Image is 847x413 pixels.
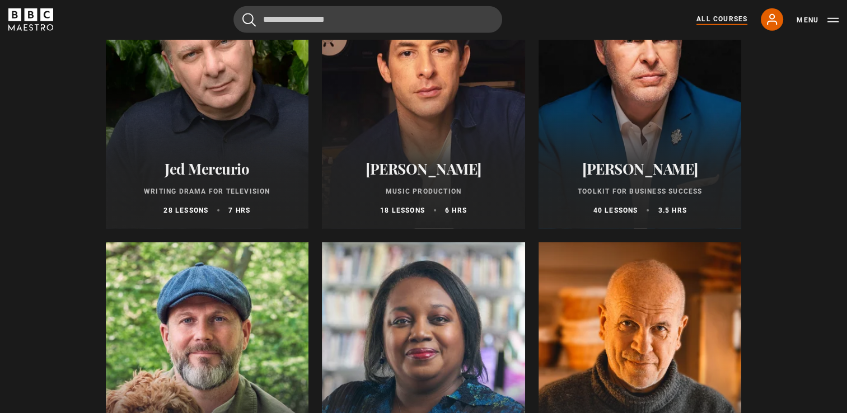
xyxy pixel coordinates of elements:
[552,160,728,177] h2: [PERSON_NAME]
[119,160,296,177] h2: Jed Mercurio
[119,186,296,196] p: Writing Drama for Television
[380,205,425,215] p: 18 lessons
[445,205,467,215] p: 6 hrs
[8,8,53,31] svg: BBC Maestro
[163,205,208,215] p: 28 lessons
[552,186,728,196] p: Toolkit for Business Success
[228,205,250,215] p: 7 hrs
[696,14,747,25] a: All Courses
[797,15,839,26] button: Toggle navigation
[335,160,512,177] h2: [PERSON_NAME]
[335,186,512,196] p: Music Production
[658,205,686,215] p: 3.5 hrs
[233,6,502,33] input: Search
[242,13,256,27] button: Submit the search query
[593,205,638,215] p: 40 lessons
